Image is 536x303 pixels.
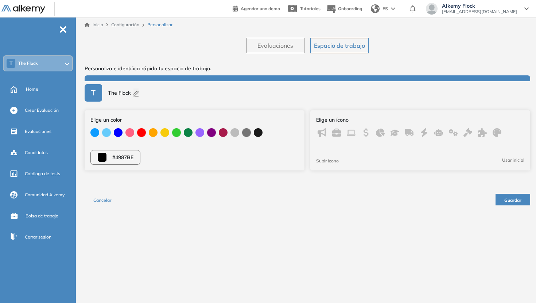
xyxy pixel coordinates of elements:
[85,21,103,28] a: Inicio
[316,116,524,124] span: Elige un ícono
[442,3,517,9] span: Alkemy Flock
[112,154,133,161] span: #4987BE
[338,6,362,11] span: Onboarding
[310,38,369,53] button: Espacio de trabajo
[108,89,131,97] span: The Flock
[111,22,139,27] span: Configuración
[257,41,293,50] span: Evaluaciones
[300,6,321,11] span: Tutoriales
[314,41,365,50] span: Espacio de trabajo
[25,128,51,135] span: Evaluaciones
[316,158,339,164] span: Subir icono
[25,170,60,177] span: Catálogo de tests
[9,60,13,66] span: T
[85,194,120,205] button: Cancelar
[18,60,38,66] span: The Flock
[391,7,395,10] img: arrow
[26,213,58,219] span: Bolsa de trabajo
[85,84,102,102] div: T
[246,38,304,53] button: Evaluaciones
[1,5,45,14] img: Logo
[502,157,524,164] span: Usar inicial
[90,116,299,124] span: Elige un color
[326,1,362,17] button: Onboarding
[147,21,172,28] span: Personalizar
[504,197,521,203] span: Guardar
[25,149,48,156] span: Candidatos
[382,5,388,12] span: ES
[26,86,38,93] span: Home
[233,4,280,12] a: Agendar una demo
[496,194,530,205] button: Guardar
[25,192,65,198] span: Comunidad Alkemy
[371,4,380,13] img: world
[85,65,530,72] span: Personaliza e identifica rápido tu espacio de trabajo.
[442,9,517,15] span: [EMAIL_ADDRESS][DOMAIN_NAME]
[25,107,59,114] span: Crear Evaluación
[93,197,112,203] span: Cancelar
[241,6,280,11] span: Agendar una demo
[25,234,51,240] span: Cerrar sesión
